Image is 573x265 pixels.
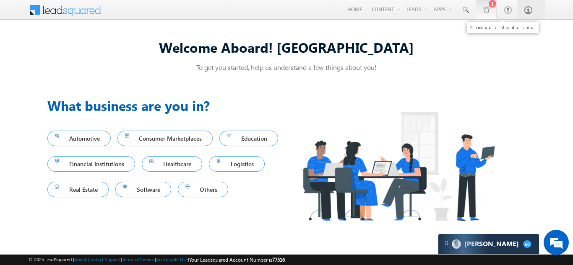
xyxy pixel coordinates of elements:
[55,184,101,195] span: Real Estate
[47,95,286,116] h3: What business are you in?
[189,257,285,263] span: Your Leadsquared Account Number is
[88,257,121,262] a: Contact Support
[47,38,526,56] div: Welcome Aboard! [GEOGRAPHIC_DATA]
[216,158,257,170] span: Logistics
[286,95,510,237] img: Industry.png
[227,133,271,144] span: Education
[55,158,128,170] span: Financial Institutions
[125,133,206,144] span: Consumer Marketplaces
[122,257,155,262] a: Terms of Service
[149,158,195,170] span: Healthcare
[55,133,103,144] span: Automotive
[29,256,285,264] span: © 2025 LeadSquared | | | | |
[156,257,188,262] a: Acceptable Use
[185,184,221,195] span: Others
[47,63,526,72] p: To get you started, help us understand a few things about you!
[272,257,285,263] span: 77516
[123,184,164,195] span: Software
[438,234,539,255] div: carter-dragCarter[PERSON_NAME]60
[523,240,531,248] span: 60
[470,25,535,30] div: Product Updates
[74,257,86,262] a: About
